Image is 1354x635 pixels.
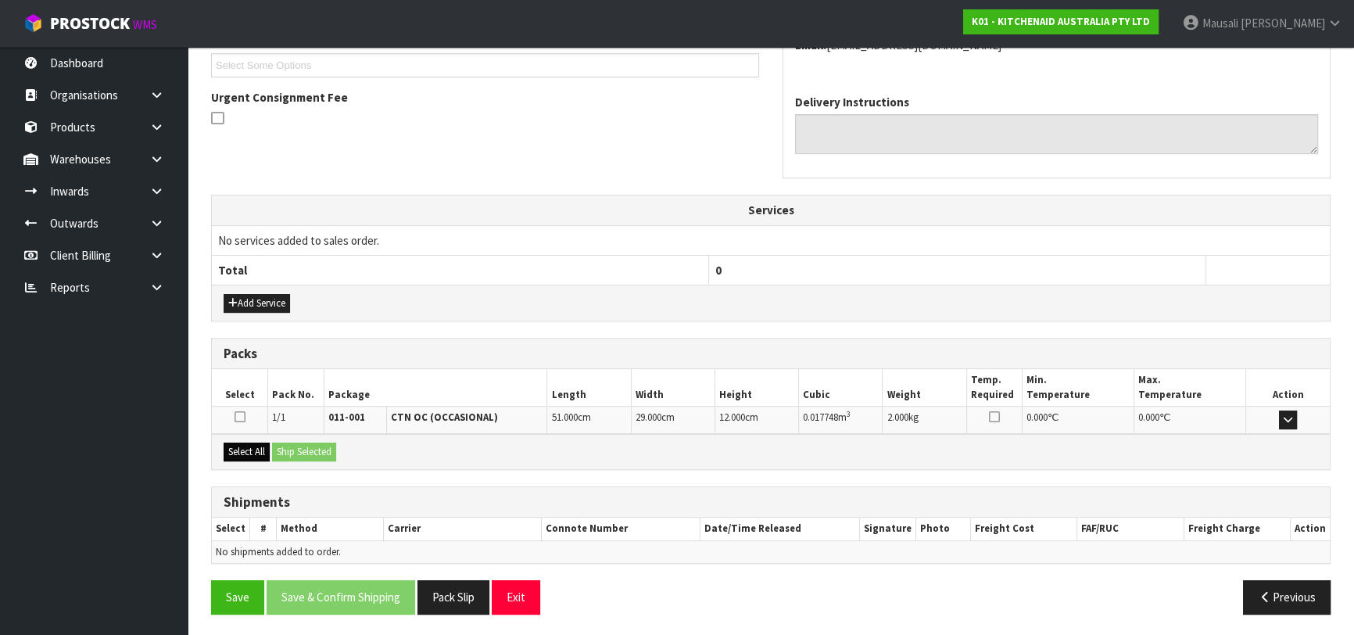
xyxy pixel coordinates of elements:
[383,518,541,540] th: Carrier
[133,17,157,32] small: WMS
[492,580,540,614] button: Exit
[631,407,715,434] td: cm
[636,411,661,424] span: 29.000
[1241,16,1325,30] span: [PERSON_NAME]
[1184,518,1290,540] th: Freight Charge
[795,94,909,110] label: Delivery Instructions
[277,518,383,540] th: Method
[700,518,860,540] th: Date/Time Released
[1202,16,1238,30] span: Mausali
[542,518,700,540] th: Connote Number
[551,411,577,424] span: 51.000
[972,15,1150,28] strong: K01 - KITCHENAID AUSTRALIA PTY LTD
[224,495,1318,510] h3: Shipments
[1134,369,1246,406] th: Max. Temperature
[1023,407,1134,434] td: ℃
[883,407,966,434] td: kg
[212,369,268,406] th: Select
[1246,369,1330,406] th: Action
[1026,411,1048,424] span: 0.000
[1243,580,1331,614] button: Previous
[1138,411,1159,424] span: 0.000
[847,409,851,419] sup: 3
[799,369,883,406] th: Cubic
[224,443,270,461] button: Select All
[803,411,838,424] span: 0.017748
[1134,407,1246,434] td: ℃
[212,518,250,540] th: Select
[1023,369,1134,406] th: Min. Temperature
[212,225,1330,255] td: No services added to sales order.
[224,346,1318,361] h3: Packs
[212,256,709,285] th: Total
[212,196,1330,225] th: Services
[268,369,324,406] th: Pack No.
[1290,518,1330,540] th: Action
[799,407,883,434] td: m
[963,9,1159,34] a: K01 - KITCHENAID AUSTRALIA PTY LTD
[719,411,745,424] span: 12.000
[547,407,631,434] td: cm
[212,540,1330,563] td: No shipments added to order.
[715,407,798,434] td: cm
[859,518,915,540] th: Signature
[715,263,722,278] span: 0
[391,411,498,424] strong: CTN OC (OCCASIONAL)
[272,443,336,461] button: Ship Selected
[324,369,547,406] th: Package
[966,369,1023,406] th: Temp. Required
[272,411,285,424] span: 1/1
[250,518,277,540] th: #
[1077,518,1184,540] th: FAF/RUC
[887,411,908,424] span: 2.000
[915,518,970,540] th: Photo
[211,580,264,614] button: Save
[211,89,348,106] label: Urgent Consignment Fee
[547,369,631,406] th: Length
[328,411,365,424] strong: 011-001
[267,580,415,614] button: Save & Confirm Shipping
[631,369,715,406] th: Width
[23,13,43,33] img: cube-alt.png
[224,294,290,313] button: Add Service
[715,369,798,406] th: Height
[970,518,1076,540] th: Freight Cost
[883,369,966,406] th: Weight
[417,580,489,614] button: Pack Slip
[50,13,130,34] span: ProStock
